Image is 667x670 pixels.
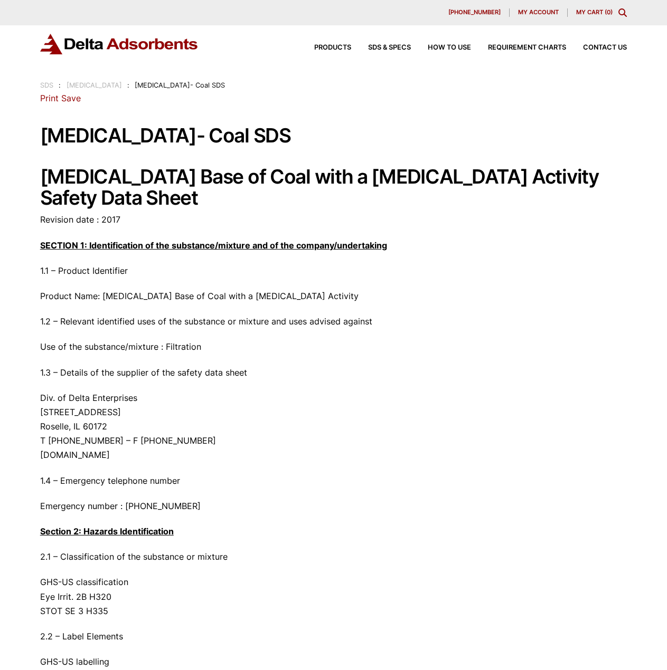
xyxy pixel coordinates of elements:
p: 1.3 – Details of the supplier of the safety data sheet [40,366,627,380]
span: : [59,81,61,89]
a: Save [61,93,81,103]
a: SDS [40,81,53,89]
strong: Section 2: Hazards Identification [40,526,174,537]
a: Requirement Charts [471,44,566,51]
a: My account [510,8,568,17]
p: Use of the substance/mixture : Filtration [40,340,627,354]
a: Products [297,44,351,51]
a: [MEDICAL_DATA] [67,81,122,89]
span: 0 [607,8,610,16]
h1: [MEDICAL_DATA]- Coal SDS [40,125,627,147]
span: [PHONE_NUMBER] [448,9,501,15]
p: 1.2 – Relevant identified uses of the substance or mixture and uses advised against [40,314,627,329]
p: 1.1 – Product Identifier [40,264,627,278]
a: Print [40,93,59,103]
span: SDS & SPECS [368,44,411,51]
h1: [MEDICAL_DATA] Base of Coal with a [MEDICAL_DATA] Activity Safety Data Sheet [40,166,627,209]
span: My account [518,9,559,15]
a: SDS & SPECS [351,44,411,51]
span: How to Use [428,44,471,51]
p: Emergency number : [PHONE_NUMBER] [40,499,627,513]
span: [MEDICAL_DATA]- Coal SDS [135,81,225,89]
span: : [127,81,129,89]
a: How to Use [411,44,471,51]
span: Products [314,44,351,51]
img: Delta Adsorbents [40,34,199,54]
p: GHS-US classification Eye Irrit. 2B H320 STOT SE 3 H335 [40,575,627,618]
a: My Cart (0) [576,8,613,16]
p: 2.2 – Label Elements [40,629,627,644]
p: 2.1 – Classification of the substance or mixture [40,550,627,564]
a: [PHONE_NUMBER] [440,8,510,17]
a: Contact Us [566,44,627,51]
p: 1.4 – Emergency telephone number [40,474,627,488]
span: Requirement Charts [488,44,566,51]
p: Revision date : 2017 [40,213,627,227]
p: Product Name: [MEDICAL_DATA] Base of Coal with a [MEDICAL_DATA] Activity [40,289,627,303]
strong: SECTION 1: Identification of the substance/mixture and of the company/undertaking [40,240,387,251]
div: Toggle Modal Content [618,8,627,17]
span: Contact Us [583,44,627,51]
p: Div. of Delta Enterprises [STREET_ADDRESS] Roselle, IL 60172 T [PHONE_NUMBER] – F [PHONE_NUMBER] ... [40,391,627,463]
